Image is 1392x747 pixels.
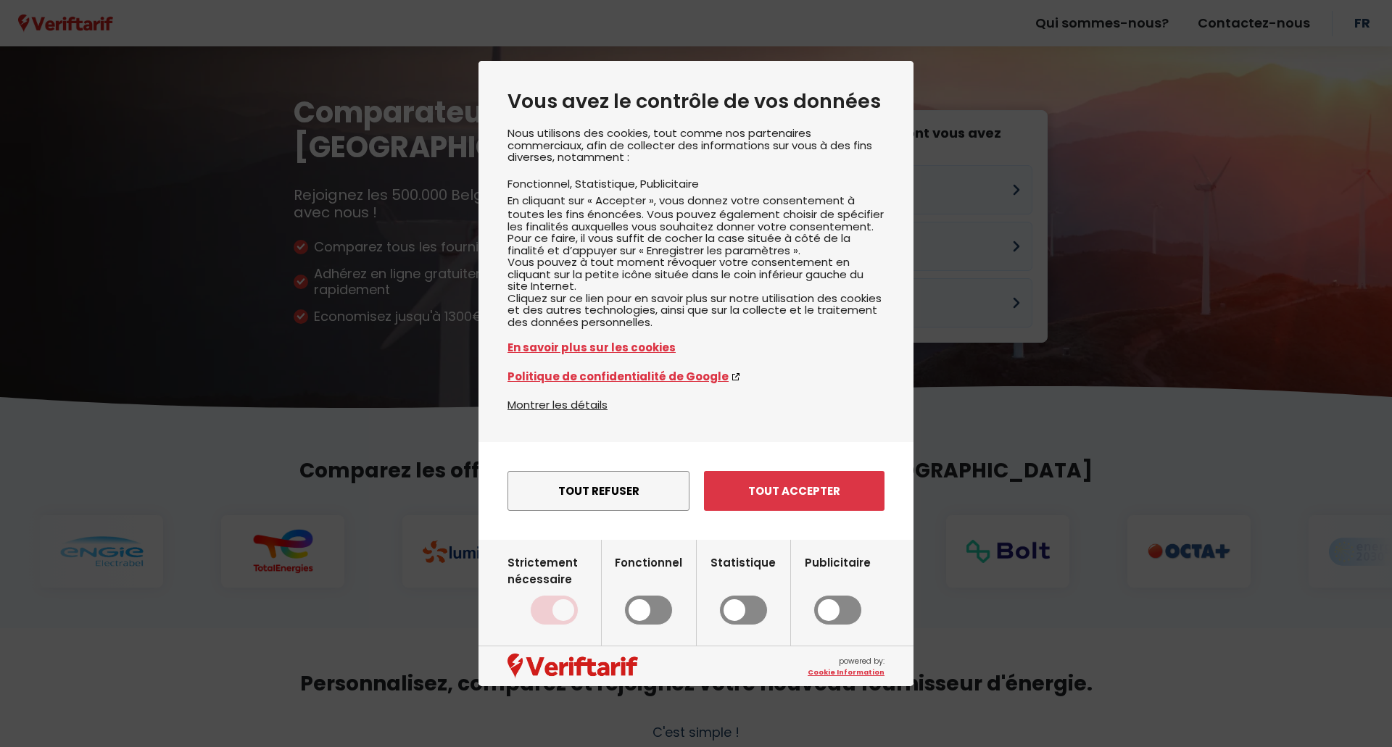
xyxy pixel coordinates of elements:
span: powered by: [808,656,884,677]
button: Tout refuser [507,471,689,511]
li: Publicitaire [640,176,699,191]
img: logo [507,654,638,678]
div: menu [478,442,913,540]
li: Statistique [575,176,640,191]
button: Montrer les détails [507,396,608,413]
label: Fonctionnel [615,554,682,625]
a: Cookie Information [808,667,884,677]
label: Strictement nécessaire [507,554,601,625]
label: Publicitaire [805,554,871,625]
li: Fonctionnel [507,176,575,191]
h2: Vous avez le contrôle de vos données [507,90,884,113]
a: Politique de confidentialité de Google [507,368,884,385]
a: En savoir plus sur les cookies [507,339,884,356]
label: Statistique [710,554,776,625]
button: Tout accepter [704,471,884,511]
div: Nous utilisons des cookies, tout comme nos partenaires commerciaux, afin de collecter des informa... [507,128,884,396]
